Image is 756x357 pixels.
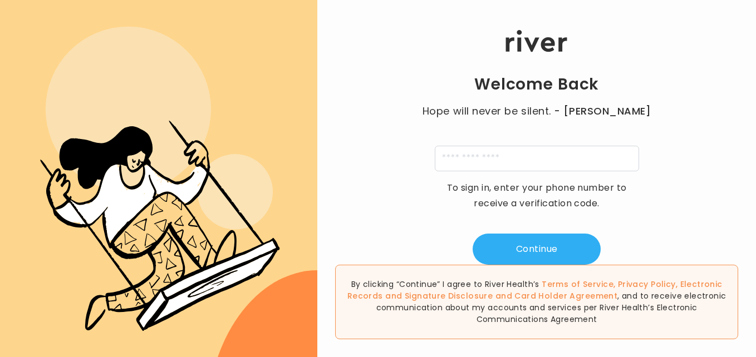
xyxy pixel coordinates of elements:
span: - [PERSON_NAME] [554,103,651,119]
p: To sign in, enter your phone number to receive a verification code. [439,180,634,211]
span: , , and [347,279,723,301]
a: Privacy Policy [618,279,676,290]
p: Hope will never be silent. [411,103,662,119]
button: Continue [473,234,601,265]
a: Terms of Service [542,279,613,290]
span: , and to receive electronic communication about my accounts and services per River Health’s Elect... [376,290,726,325]
h1: Welcome Back [474,75,599,95]
a: Electronic Records and Signature Disclosure [347,279,723,301]
div: By clicking “Continue” I agree to River Health’s [335,265,738,339]
a: Card Holder Agreement [514,290,617,301]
